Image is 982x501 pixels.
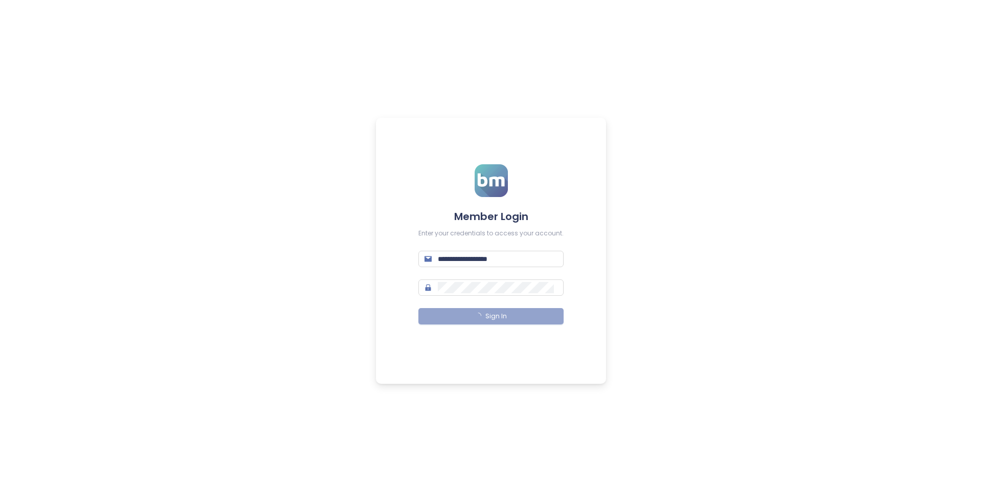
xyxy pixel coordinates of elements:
button: Sign In [418,308,564,324]
h4: Member Login [418,209,564,224]
span: loading [474,312,482,319]
img: logo [475,164,508,197]
div: Enter your credentials to access your account. [418,229,564,238]
span: lock [425,284,432,291]
span: Sign In [485,312,507,321]
span: mail [425,255,432,263]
